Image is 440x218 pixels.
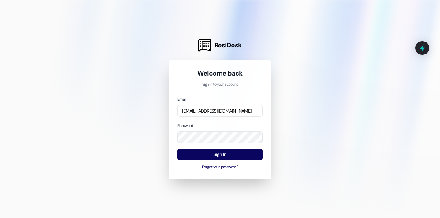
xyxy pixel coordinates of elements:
[177,123,193,128] label: Password
[177,97,186,102] label: Email
[177,82,263,87] p: Sign in to your account
[177,149,263,161] button: Sign In
[177,105,263,117] input: name@example.com
[214,41,242,50] span: ResiDesk
[177,69,263,78] h1: Welcome back
[177,164,263,170] button: Forgot your password?
[198,39,211,52] img: ResiDesk Logo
